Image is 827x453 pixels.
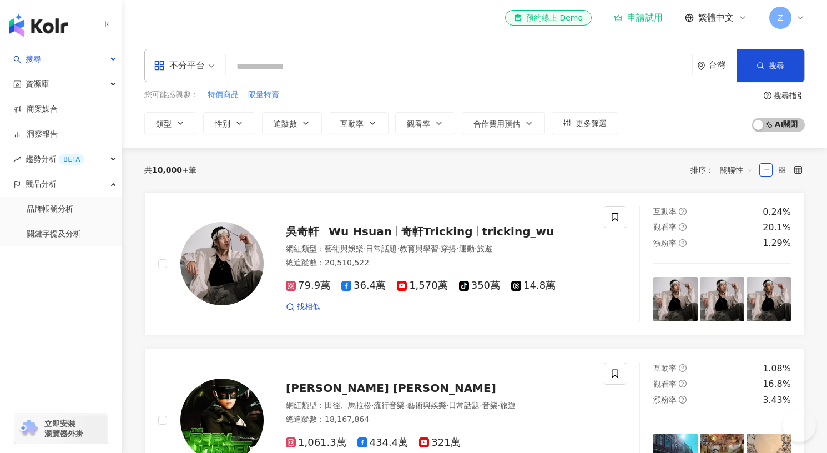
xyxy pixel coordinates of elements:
[653,207,677,216] span: 互動率
[364,244,366,253] span: ·
[511,280,556,291] span: 14.8萬
[286,258,591,269] div: 總追蹤數 ： 20,510,522
[679,208,687,215] span: question-circle
[180,222,264,305] img: KOL Avatar
[697,62,705,70] span: environment
[462,112,545,134] button: 合作費用預估
[13,155,21,163] span: rise
[653,239,677,248] span: 漲粉率
[366,244,397,253] span: 日常話題
[778,12,783,24] span: Z
[763,237,791,249] div: 1.29%
[286,400,591,411] div: 網紅類型 ：
[208,89,239,100] span: 特價商品
[26,172,57,197] span: 競品分析
[482,401,498,410] span: 音樂
[397,280,448,291] span: 1,570萬
[459,280,500,291] span: 350萬
[763,394,791,406] div: 3.43%
[505,10,592,26] a: 預約線上 Demo
[286,244,591,255] div: 網紅類型 ：
[144,192,805,335] a: KOL Avatar吳奇軒Wu Hsuan奇軒Trickingtricking_wu網紅類型：藝術與娛樂·日常話題·教育與學習·穿搭·運動·旅遊總追蹤數：20,510,52279.9萬36.4萬...
[769,61,784,70] span: 搜尋
[27,229,81,240] a: 關鍵字提及分析
[514,12,583,23] div: 預約線上 Demo
[763,222,791,234] div: 20.1%
[59,154,84,165] div: BETA
[374,401,405,410] span: 流行音樂
[154,60,165,71] span: appstore
[441,244,456,253] span: 穿搭
[18,420,39,437] img: chrome extension
[653,380,677,389] span: 觀看率
[248,89,280,101] button: 限量特賣
[395,112,455,134] button: 觀看率
[679,364,687,372] span: question-circle
[737,49,804,82] button: 搜尋
[763,206,791,218] div: 0.24%
[763,378,791,390] div: 16.8%
[698,12,734,24] span: 繁體中文
[700,277,744,321] img: post-image
[297,301,320,313] span: 找相似
[475,244,477,253] span: ·
[438,244,441,253] span: ·
[26,47,41,72] span: 搜尋
[679,223,687,231] span: question-circle
[26,147,84,172] span: 趨勢分析
[407,119,430,128] span: 觀看率
[679,396,687,404] span: question-circle
[144,165,196,174] div: 共 筆
[9,14,68,37] img: logo
[286,381,496,395] span: [PERSON_NAME] [PERSON_NAME]
[13,104,58,115] a: 商案媒合
[26,72,49,97] span: 資源庫
[720,161,753,179] span: 關聯性
[774,91,805,100] div: 搜尋指引
[709,61,737,70] div: 台灣
[480,401,482,410] span: ·
[552,112,618,134] button: 更多篩選
[248,89,279,100] span: 限量特賣
[144,112,196,134] button: 類型
[459,244,475,253] span: 運動
[653,277,698,321] img: post-image
[371,401,374,410] span: ·
[679,239,687,247] span: question-circle
[653,364,677,373] span: 互動率
[286,280,330,291] span: 79.9萬
[407,401,446,410] span: 藝術與娛樂
[262,112,322,134] button: 追蹤數
[203,112,255,134] button: 性別
[446,401,448,410] span: ·
[274,119,297,128] span: 追蹤數
[763,363,791,375] div: 1.08%
[215,119,230,128] span: 性別
[405,401,407,410] span: ·
[419,437,460,449] span: 321萬
[325,401,371,410] span: 田徑、馬拉松
[340,119,364,128] span: 互動率
[400,244,438,253] span: 教育與學習
[764,92,771,99] span: question-circle
[207,89,239,101] button: 特價商品
[576,119,607,128] span: 更多篩選
[482,225,554,238] span: tricking_wu
[456,244,458,253] span: ·
[747,277,791,321] img: post-image
[341,280,386,291] span: 36.4萬
[783,409,816,442] iframe: Help Scout Beacon - Open
[473,119,520,128] span: 合作費用預估
[154,57,205,74] div: 不分平台
[286,414,591,425] div: 總追蹤數 ： 18,167,864
[44,419,83,439] span: 立即安裝 瀏覽器外掛
[329,112,389,134] button: 互動率
[401,225,473,238] span: 奇軒Tricking
[653,395,677,404] span: 漲粉率
[329,225,392,238] span: Wu Hsuan
[27,204,73,215] a: 品牌帳號分析
[448,401,480,410] span: 日常話題
[614,12,663,23] a: 申請試用
[325,244,364,253] span: 藝術與娛樂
